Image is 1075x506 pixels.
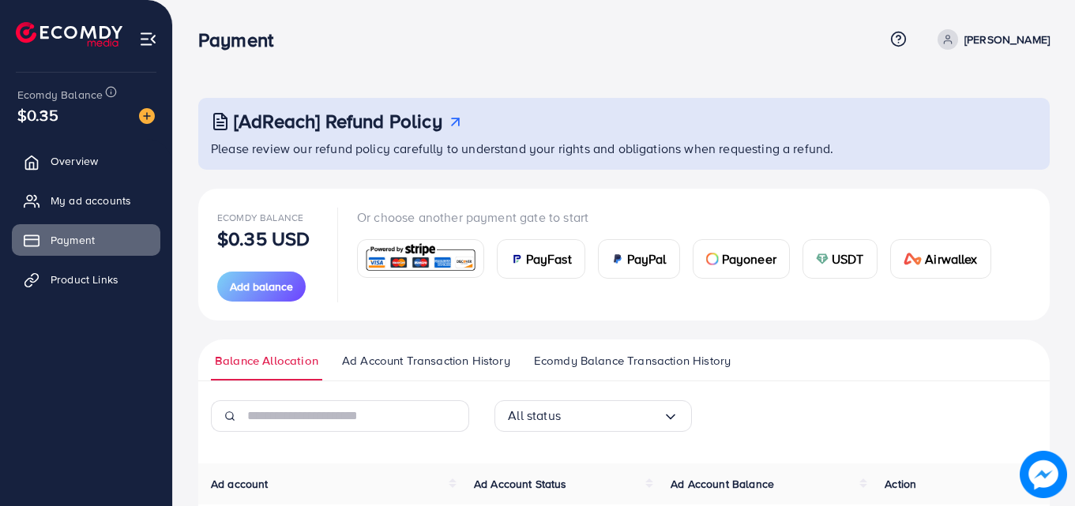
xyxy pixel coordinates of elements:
[561,403,663,428] input: Search for option
[494,400,692,432] div: Search for option
[234,110,442,133] h3: [AdReach] Refund Policy
[526,249,572,268] span: PayFast
[139,108,155,124] img: image
[342,352,510,369] span: Ad Account Transaction History
[925,249,977,268] span: Airwallex
[51,232,95,248] span: Payment
[12,264,160,295] a: Product Links
[17,87,103,103] span: Ecomdy Balance
[217,229,310,248] p: $0.35 USD
[474,476,567,492] span: Ad Account Status
[51,153,98,169] span: Overview
[12,185,160,216] a: My ad accounts
[217,211,303,224] span: Ecomdy Balance
[706,253,719,265] img: card
[139,30,157,48] img: menu
[508,403,561,428] span: All status
[885,476,916,492] span: Action
[693,239,790,279] a: cardPayoneer
[211,139,1040,158] p: Please review our refund policy carefully to understand your rights and obligations when requesti...
[802,239,878,279] a: cardUSDT
[12,145,160,177] a: Overview
[627,249,667,268] span: PayPal
[816,253,829,265] img: card
[497,239,585,279] a: cardPayFast
[671,476,774,492] span: Ad Account Balance
[16,22,122,47] img: logo
[357,208,1004,227] p: Or choose another payment gate to start
[832,249,864,268] span: USDT
[217,272,306,302] button: Add balance
[215,352,318,369] span: Balance Allocation
[611,253,624,265] img: card
[598,239,680,279] a: cardPayPal
[198,28,286,51] h3: Payment
[51,272,118,287] span: Product Links
[1020,451,1067,498] img: image
[230,279,293,294] span: Add balance
[363,242,479,275] img: card
[904,253,923,265] img: card
[534,352,731,369] span: Ecomdy Balance Transaction History
[12,224,160,256] a: Payment
[51,193,131,208] span: My ad accounts
[17,103,58,126] span: $0.35
[211,476,269,492] span: Ad account
[964,30,1050,49] p: [PERSON_NAME]
[357,239,484,278] a: card
[510,253,523,265] img: card
[931,29,1050,50] a: [PERSON_NAME]
[890,239,991,279] a: cardAirwallex
[722,249,776,268] span: Payoneer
